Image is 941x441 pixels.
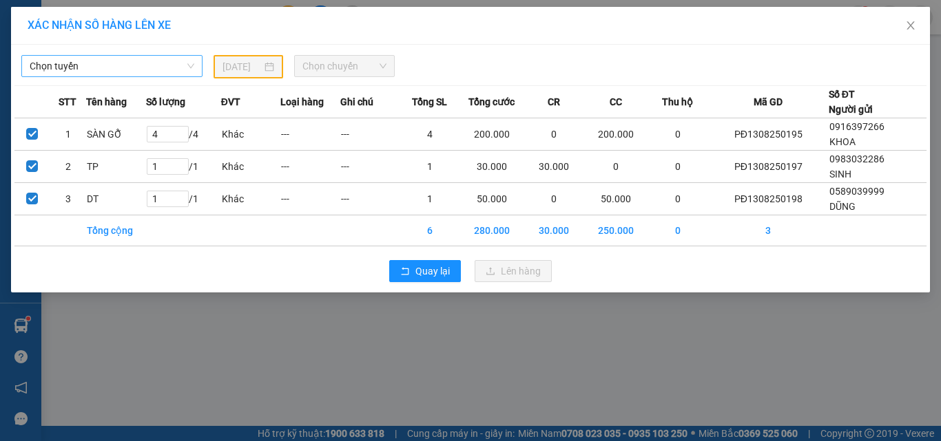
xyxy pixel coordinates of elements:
td: TP [86,151,146,183]
td: PĐ1308250195 [708,118,829,151]
span: Tổng SL [412,94,447,109]
td: 30.000 [459,151,524,183]
b: Công ty TNHH Trọng Hiếu Phú Thọ - Nam Cường Limousine [167,16,538,54]
td: PĐ1308250197 [708,151,829,183]
li: Số nhà [STREET_ADDRESS][PERSON_NAME] [129,58,576,75]
td: Tổng cộng [86,215,146,246]
td: SÀN GỖ [86,118,146,151]
td: --- [340,151,400,183]
span: rollback [400,266,410,277]
span: Quay lại [415,263,450,279]
td: 30.000 [524,151,584,183]
td: 1 [400,183,460,215]
td: 200.000 [583,118,648,151]
span: SINH [829,169,851,180]
td: 0 [524,183,584,215]
td: --- [280,118,340,151]
td: Khác [221,118,281,151]
td: PĐ1308250198 [708,183,829,215]
td: 280.000 [459,215,524,246]
td: 0 [648,215,708,246]
td: 6 [400,215,460,246]
span: ĐVT [221,94,240,109]
td: 0 [648,118,708,151]
span: Loại hàng [280,94,324,109]
td: 0 [524,118,584,151]
button: rollbackQuay lại [389,260,461,282]
td: 4 [400,118,460,151]
li: Hotline: 1900400028 [129,75,576,92]
span: CC [610,94,622,109]
td: --- [280,183,340,215]
div: Số ĐT Người gửi [829,87,873,117]
span: Chọn chuyến [302,56,387,76]
span: STT [59,94,76,109]
input: 12/08/2025 [223,59,261,74]
td: 3 [50,183,86,215]
td: 250.000 [583,215,648,246]
span: Mã GD [754,94,783,109]
span: 0589039999 [829,186,885,197]
td: 30.000 [524,215,584,246]
td: 2 [50,151,86,183]
td: --- [280,151,340,183]
td: / 4 [146,118,221,151]
td: 50.000 [583,183,648,215]
td: 1 [400,151,460,183]
td: Khác [221,183,281,215]
td: 3 [708,215,829,246]
td: / 1 [146,183,221,215]
span: 0916397266 [829,121,885,132]
span: XÁC NHẬN SỐ HÀNG LÊN XE [28,19,171,32]
td: 50.000 [459,183,524,215]
td: Khác [221,151,281,183]
span: Số lượng [146,94,185,109]
span: close [905,20,916,31]
td: 0 [648,183,708,215]
span: Tên hàng [86,94,127,109]
span: CR [548,94,560,109]
span: Thu hộ [662,94,693,109]
span: Chọn tuyến [30,56,194,76]
td: 200.000 [459,118,524,151]
span: Ghi chú [340,94,373,109]
span: KHOA [829,136,856,147]
td: --- [340,118,400,151]
span: DŨNG [829,201,856,212]
td: DT [86,183,146,215]
td: 1 [50,118,86,151]
td: 0 [583,151,648,183]
button: uploadLên hàng [475,260,552,282]
button: Close [891,7,930,45]
span: 0983032286 [829,153,885,164]
td: 0 [648,151,708,183]
td: / 1 [146,151,221,183]
span: Tổng cước [468,94,515,109]
td: --- [340,183,400,215]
